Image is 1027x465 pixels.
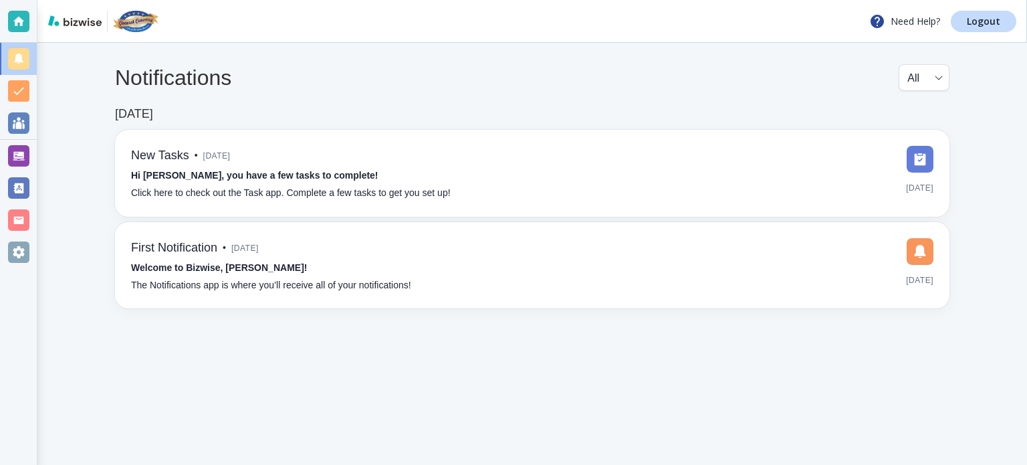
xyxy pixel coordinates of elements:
span: [DATE] [203,146,231,166]
span: [DATE] [906,270,933,290]
a: New Tasks•[DATE]Hi [PERSON_NAME], you have a few tasks to complete!Click here to check out the Ta... [115,130,949,217]
p: The Notifications app is where you’ll receive all of your notifications! [131,278,411,293]
p: • [195,149,198,163]
a: First Notification•[DATE]Welcome to Bizwise, [PERSON_NAME]!The Notifications app is where you’ll ... [115,222,949,309]
span: [DATE] [231,238,259,258]
div: All [907,65,941,90]
p: Click here to check out the Task app. Complete a few tasks to get you set up! [131,186,451,201]
strong: Hi [PERSON_NAME], you have a few tasks to complete! [131,170,378,181]
p: Need Help? [869,13,940,29]
span: [DATE] [906,178,933,198]
img: Coastal Catering [113,11,158,32]
img: DashboardSidebarTasks.svg [907,146,933,173]
h6: [DATE] [115,107,153,122]
p: • [223,241,226,256]
h6: First Notification [131,241,217,256]
p: Logout [967,17,1000,26]
a: Logout [951,11,1016,32]
strong: Welcome to Bizwise, [PERSON_NAME]! [131,262,307,273]
img: DashboardSidebarNotification.svg [907,238,933,265]
h4: Notifications [115,65,231,90]
img: bizwise [48,15,102,26]
h6: New Tasks [131,149,189,163]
